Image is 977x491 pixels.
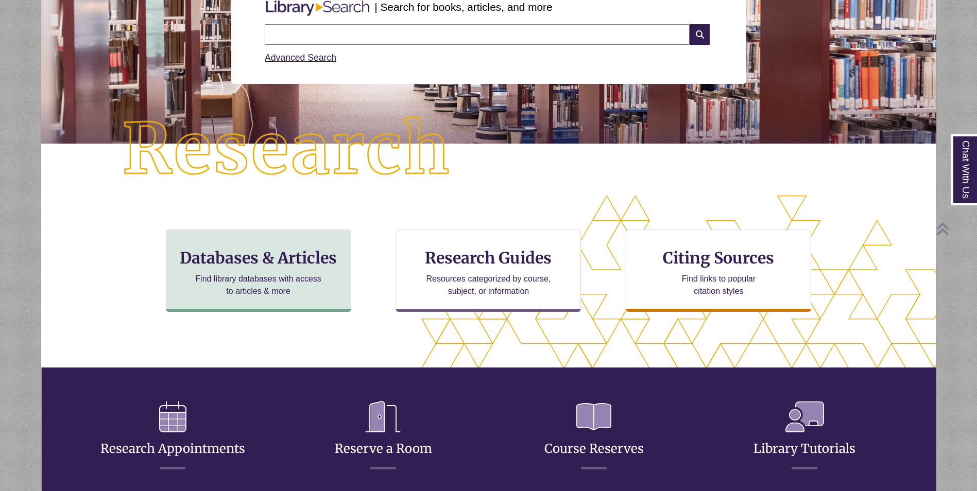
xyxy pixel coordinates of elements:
p: Resources categorized by course, subject, or information [421,273,556,297]
i: Search [690,24,709,45]
a: Research Guides Resources categorized by course, subject, or information [396,230,581,312]
h3: Databases & Articles [175,248,342,268]
a: Databases & Articles Find library databases with access to articles & more [166,230,351,312]
a: Library Tutorials [753,416,855,457]
a: Reserve a Room [335,416,432,457]
img: Research [85,80,488,220]
a: Back to Top [936,222,974,236]
p: Find library databases with access to articles & more [191,273,325,297]
p: Find links to popular citation styles [669,273,769,297]
a: Research Appointments [100,416,245,457]
h3: Research Guides [404,248,572,268]
a: Course Reserves [544,416,644,457]
a: Citing Sources Find links to popular citation styles [626,230,811,312]
h3: Citing Sources [656,248,782,268]
a: Advanced Search [265,52,336,63]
